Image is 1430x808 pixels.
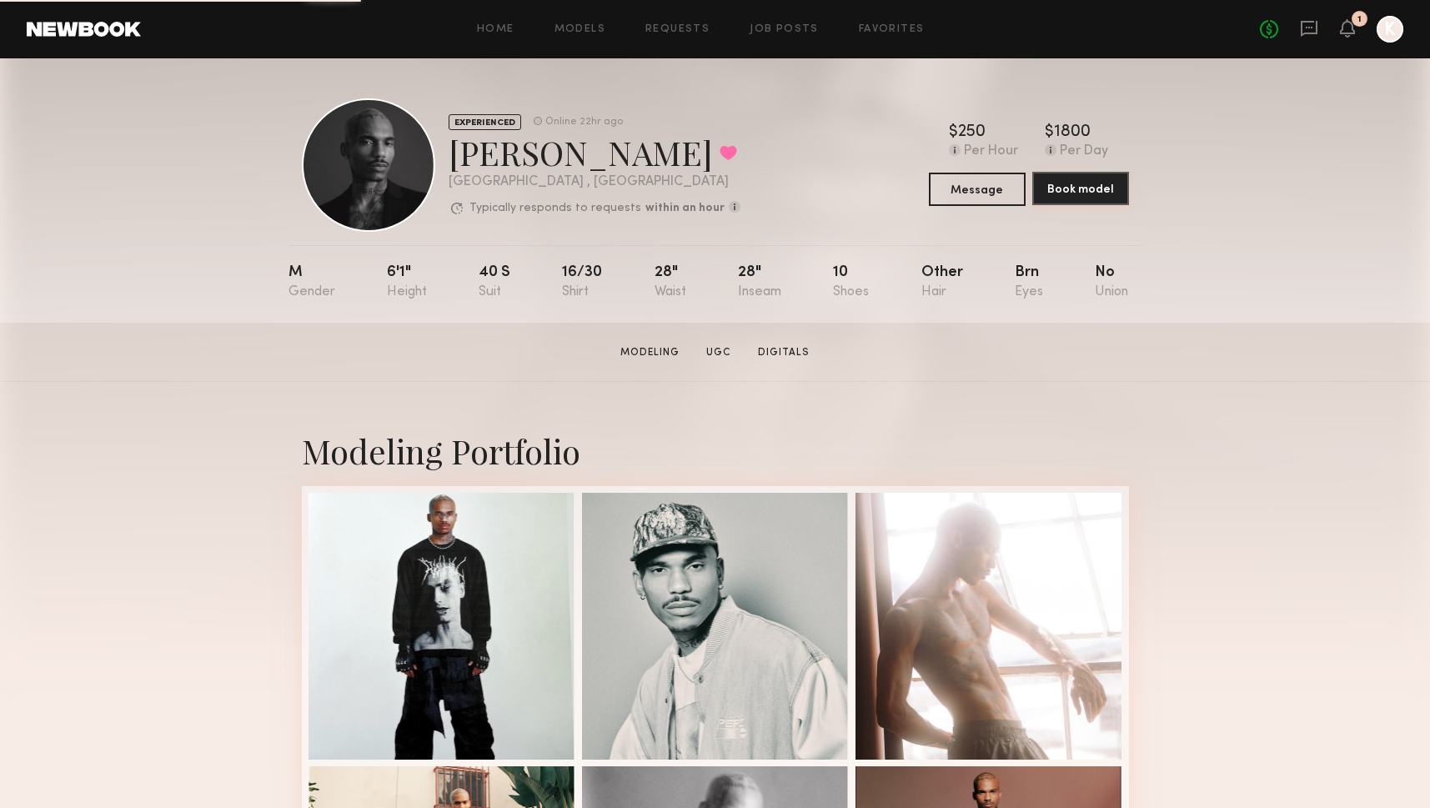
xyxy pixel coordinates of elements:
button: Book model [1032,172,1129,205]
div: 1 [1357,15,1362,24]
div: Other [921,265,963,299]
a: Book model [1032,173,1129,206]
div: 250 [958,124,986,141]
a: Job Posts [750,24,819,35]
a: K [1377,16,1403,43]
a: Digitals [751,345,816,360]
div: EXPERIENCED [449,114,521,130]
div: 40 s [479,265,510,299]
div: Modeling Portfolio [302,429,1129,473]
div: 10 [833,265,869,299]
a: Models [554,24,605,35]
p: Typically responds to requests [469,203,641,214]
div: Per Day [1060,144,1108,159]
div: No [1095,265,1128,299]
div: Online 22hr ago [545,117,623,128]
div: Brn [1015,265,1043,299]
div: [GEOGRAPHIC_DATA] , [GEOGRAPHIC_DATA] [449,175,740,189]
div: $ [949,124,958,141]
div: Per Hour [964,144,1018,159]
button: Message [929,173,1026,206]
div: 28" [655,265,686,299]
div: 6'1" [387,265,427,299]
a: Favorites [859,24,925,35]
div: M [289,265,335,299]
a: Home [477,24,514,35]
div: 1800 [1054,124,1091,141]
a: Modeling [614,345,686,360]
div: [PERSON_NAME] [449,130,740,174]
b: within an hour [645,203,725,214]
a: UGC [700,345,738,360]
div: $ [1045,124,1054,141]
div: 16/30 [562,265,602,299]
a: Requests [645,24,710,35]
div: 28" [738,265,781,299]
